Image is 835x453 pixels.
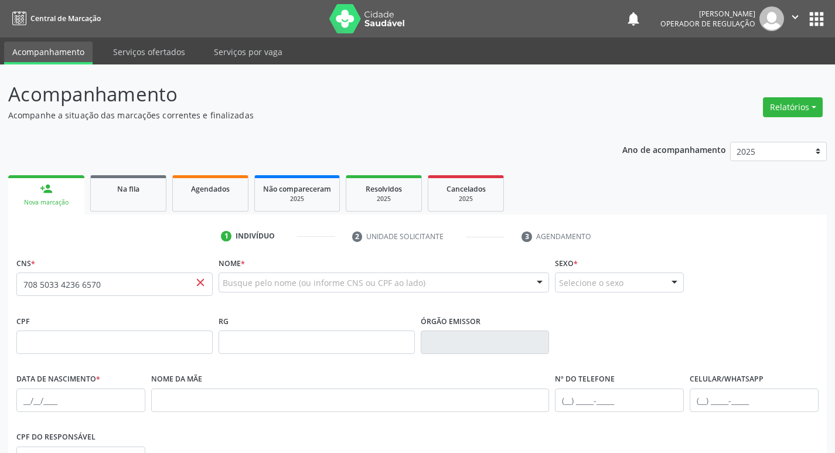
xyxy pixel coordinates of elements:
p: Ano de acompanhamento [622,142,726,156]
div: Indivíduo [236,231,275,241]
label: Data de nascimento [16,370,100,389]
button: Relatórios [763,97,823,117]
div: person_add [40,182,53,195]
label: Nº do Telefone [555,370,615,389]
button: notifications [625,11,642,27]
input: __/__/____ [16,389,145,412]
span: Resolvidos [366,184,402,194]
div: 1 [221,231,231,241]
p: Acompanhe a situação das marcações correntes e finalizadas [8,109,581,121]
span: Na fila [117,184,139,194]
i:  [789,11,802,23]
a: Serviços ofertados [105,42,193,62]
div: 2025 [437,195,495,203]
input: (__) _____-_____ [555,389,684,412]
label: CPF do responsável [16,428,96,447]
label: Celular/WhatsApp [690,370,764,389]
span: Agendados [191,184,230,194]
a: Serviços por vaga [206,42,291,62]
label: Nome [219,254,245,273]
span: Selecione o sexo [559,277,623,289]
label: RG [219,312,229,331]
p: Acompanhamento [8,80,581,109]
div: Nova marcação [16,198,76,207]
label: Sexo [555,254,578,273]
label: CNS [16,254,35,273]
label: CPF [16,312,30,331]
label: Nome da mãe [151,370,202,389]
input: (__) _____-_____ [690,389,819,412]
img: img [759,6,784,31]
span: Central de Marcação [30,13,101,23]
span: Busque pelo nome (ou informe CNS ou CPF ao lado) [223,277,425,289]
div: [PERSON_NAME] [660,9,755,19]
span: Cancelados [447,184,486,194]
span: close [194,276,207,289]
div: 2025 [355,195,413,203]
span: Não compareceram [263,184,331,194]
a: Acompanhamento [4,42,93,64]
div: 2025 [263,195,331,203]
button: apps [806,9,827,29]
span: Operador de regulação [660,19,755,29]
label: Órgão emissor [421,312,480,331]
